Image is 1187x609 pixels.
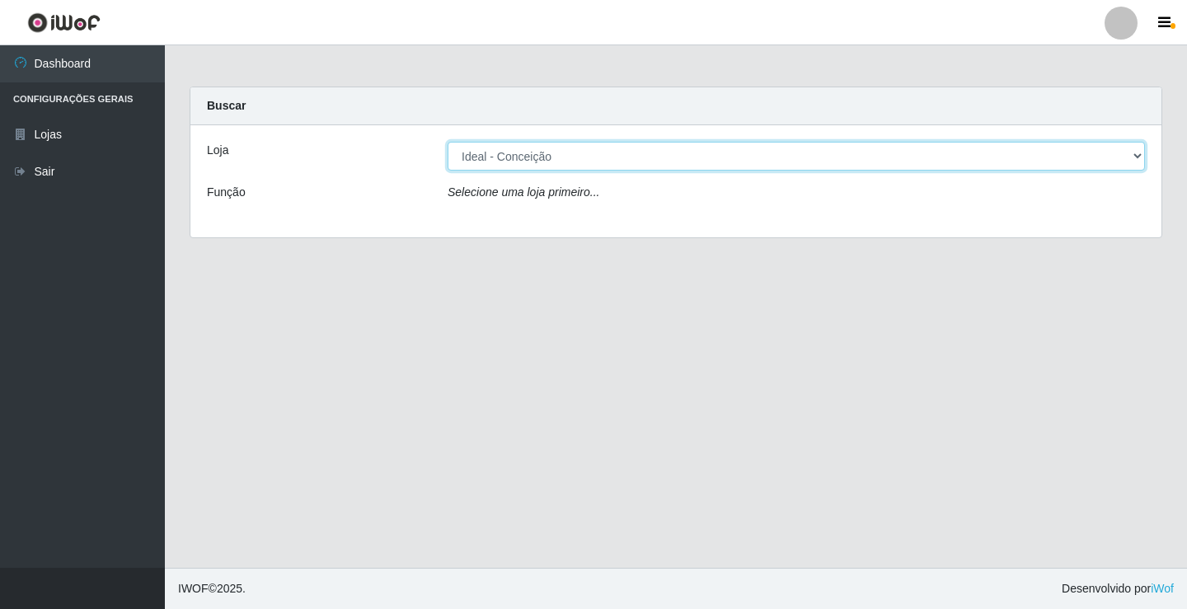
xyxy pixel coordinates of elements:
[1151,582,1174,595] a: iWof
[1062,580,1174,597] span: Desenvolvido por
[178,582,209,595] span: IWOF
[207,184,246,201] label: Função
[27,12,101,33] img: CoreUI Logo
[207,99,246,112] strong: Buscar
[448,185,599,199] i: Selecione uma loja primeiro...
[178,580,246,597] span: © 2025 .
[207,142,228,159] label: Loja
